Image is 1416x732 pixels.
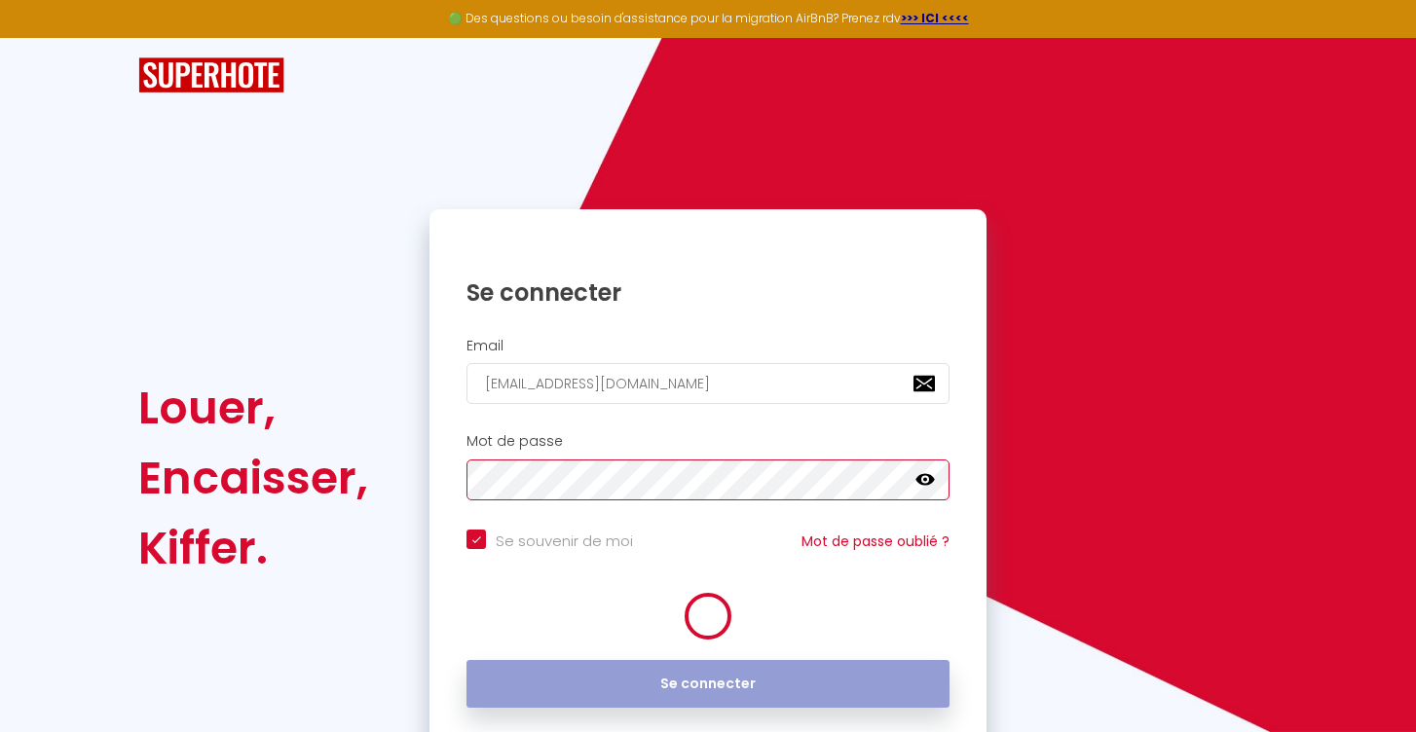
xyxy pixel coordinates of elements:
a: Mot de passe oublié ? [801,531,950,551]
h1: Se connecter [466,277,950,308]
div: Encaisser, [138,443,368,513]
h2: Email [466,338,950,354]
h2: Mot de passe [466,433,950,450]
input: Ton Email [466,363,950,404]
button: Se connecter [466,660,950,709]
div: Kiffer. [138,513,368,583]
div: Louer, [138,373,368,443]
img: SuperHote logo [138,57,284,93]
a: >>> ICI <<<< [901,10,969,26]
